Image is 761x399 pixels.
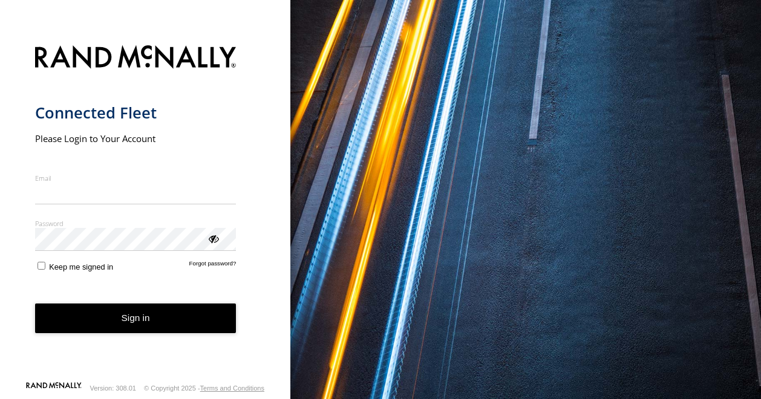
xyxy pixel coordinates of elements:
[207,232,219,244] div: ViewPassword
[26,382,82,394] a: Visit our Website
[35,219,237,228] label: Password
[49,262,113,271] span: Keep me signed in
[144,384,264,392] div: © Copyright 2025 -
[35,103,237,123] h1: Connected Fleet
[35,303,237,333] button: Sign in
[90,384,136,392] div: Version: 308.01
[35,38,256,381] form: main
[200,384,264,392] a: Terms and Conditions
[189,260,237,271] a: Forgot password?
[35,132,237,144] h2: Please Login to Your Account
[35,174,237,183] label: Email
[38,262,45,270] input: Keep me signed in
[35,43,237,74] img: Rand McNally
